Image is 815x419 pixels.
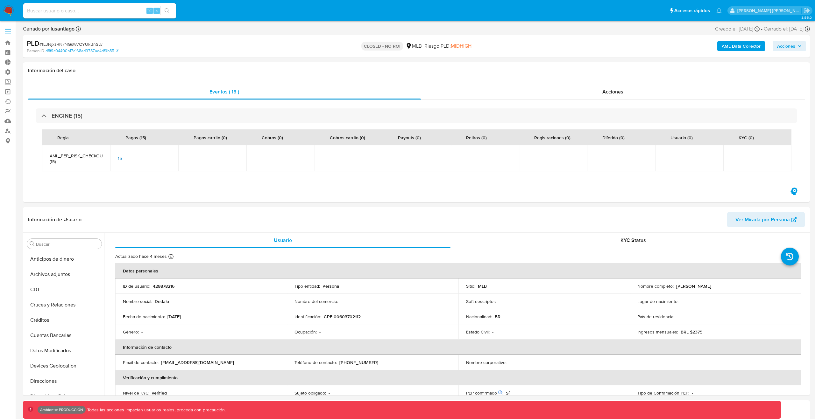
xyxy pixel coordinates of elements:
button: Dispositivos Point [25,389,104,404]
th: Datos personales [115,263,801,278]
div: ENGINE (15) [36,108,797,123]
p: Email de contacto : [123,360,159,365]
button: Créditos [25,313,104,328]
p: Género : [123,329,139,335]
p: ID de usuario : [123,283,150,289]
div: Retiros (0) [458,130,494,145]
p: - [681,299,682,304]
p: Ocupación : [294,329,317,335]
p: Persona [322,283,339,289]
span: - [390,156,443,161]
button: AML Data Collector [717,41,765,51]
span: - [186,156,239,161]
span: Cerrado por [23,25,74,32]
p: Nombre completo : [637,283,674,289]
p: Sitio : [466,283,475,289]
p: MLB [478,283,487,289]
p: Lugar de nacimiento : [637,299,678,304]
span: Acciones [602,88,623,95]
p: Dedalo [155,299,169,304]
span: - [322,156,375,161]
span: Riesgo PLD: [424,43,471,50]
h3: ENGINE (15) [52,112,82,119]
button: CBT [25,282,104,297]
div: KYC (0) [731,130,762,145]
div: MLB [406,43,422,50]
p: Identificación : [294,314,321,319]
h1: Información del caso [28,67,805,74]
p: CLOSED - NO ROI [361,42,403,51]
span: AML_PEP_RISK_CHECKOUT_DATA (15) [50,153,103,164]
span: ⌥ [147,8,152,14]
p: Nombre social : [123,299,152,304]
span: 15 [118,155,122,161]
p: Estado Civil : [466,329,490,335]
span: KYC Status [620,237,646,244]
div: Diferido (0) [595,130,632,145]
b: AML Data Collector [722,41,761,51]
div: Cobros (0) [254,130,291,145]
span: s [156,8,158,14]
p: - [141,329,143,335]
div: Registraciones (0) [527,130,578,145]
div: Pagos carrito (0) [186,130,235,145]
button: Acciones [773,41,806,51]
span: - [595,156,648,161]
button: Datos Modificados [25,343,104,358]
p: PEP confirmado : [466,390,503,396]
p: esteban.salas@mercadolibre.com.co [737,8,802,14]
button: Anticipos de dinero [25,251,104,267]
span: Eventos ( 15 ) [209,88,239,95]
p: Teléfono de contacto : [294,360,337,365]
input: Buscar usuario o caso... [23,7,176,15]
span: - [761,25,762,32]
div: Usuario (0) [663,130,700,145]
p: Nombre corporativo : [466,360,507,365]
p: 429878216 [153,283,174,289]
button: Cuentas Bancarias [25,328,104,343]
p: [EMAIL_ADDRESS][DOMAIN_NAME] [161,360,234,365]
span: - [663,156,716,161]
p: - [499,299,500,304]
p: - [329,390,330,396]
p: - [677,314,678,319]
p: Tipo entidad : [294,283,320,289]
span: - [731,156,784,161]
p: [DATE] [167,314,181,319]
p: - [509,360,510,365]
span: - [254,156,307,161]
p: Sujeto obligado : [294,390,326,396]
button: Direcciones [25,374,104,389]
p: CPF 00603702112 [324,314,361,319]
span: - [458,156,511,161]
b: Person ID [27,48,44,54]
button: search-icon [160,6,174,15]
th: Información de contacto [115,340,801,355]
p: Ingresos mensuales : [637,329,678,335]
p: BRL $2375 [681,329,702,335]
h1: Información de Usuario [28,216,81,223]
p: Fecha de nacimiento : [123,314,165,319]
span: - [527,156,579,161]
p: - [492,329,493,335]
p: Actualizado hace 4 meses [115,253,167,259]
p: [PHONE_NUMBER] [339,360,378,365]
p: Nivel de KYC : [123,390,149,396]
p: Todas las acciones impactan usuarios reales, proceda con precaución. [86,407,226,413]
button: Cruces y Relaciones [25,297,104,313]
button: Archivos adjuntos [25,267,104,282]
div: Pagos (15) [118,130,154,145]
span: Usuario [274,237,292,244]
th: Verificación y cumplimiento [115,370,801,385]
p: País de residencia : [637,314,674,319]
div: Creado el: [DATE] [715,25,760,32]
button: Devices Geolocation [25,358,104,374]
div: Cobros carrito (0) [322,130,373,145]
span: Acciones [777,41,795,51]
p: Tipo de Confirmación PEP : [637,390,689,396]
span: Ver Mirada por Persona [735,212,790,227]
p: Nacionalidad : [466,314,492,319]
a: Notificaciones [716,8,722,13]
button: Ver Mirada por Persona [727,212,805,227]
p: Ambiente: PRODUCCIÓN [40,409,83,411]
